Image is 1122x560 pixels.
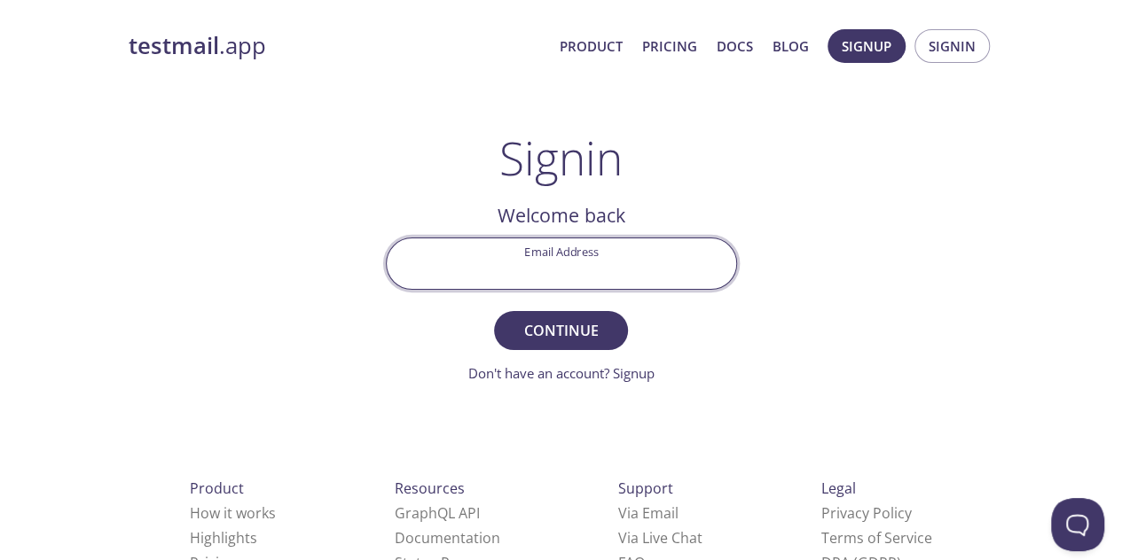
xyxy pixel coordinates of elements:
a: How it works [190,503,276,523]
strong: testmail [129,30,219,61]
span: Continue [514,318,608,343]
span: Signup [842,35,891,58]
span: Signin [929,35,976,58]
a: Via Live Chat [618,528,702,548]
a: Blog [773,35,809,58]
span: Resources [395,478,465,498]
span: Product [190,478,244,498]
a: Product [560,35,623,58]
a: Privacy Policy [821,503,912,523]
a: Pricing [642,35,697,58]
span: Legal [821,478,856,498]
button: Signup [828,29,906,63]
button: Signin [914,29,990,63]
a: Highlights [190,528,257,548]
h2: Welcome back [386,200,737,230]
h1: Signin [499,131,623,184]
a: Docs [717,35,753,58]
a: GraphQL API [395,503,480,523]
a: Don't have an account? Signup [468,364,655,382]
button: Continue [494,311,627,350]
a: Via Email [618,503,679,523]
span: Support [618,478,673,498]
a: Terms of Service [821,528,932,548]
a: Documentation [395,528,500,548]
iframe: Help Scout Beacon - Open [1051,498,1104,551]
a: testmail.app [129,31,545,61]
